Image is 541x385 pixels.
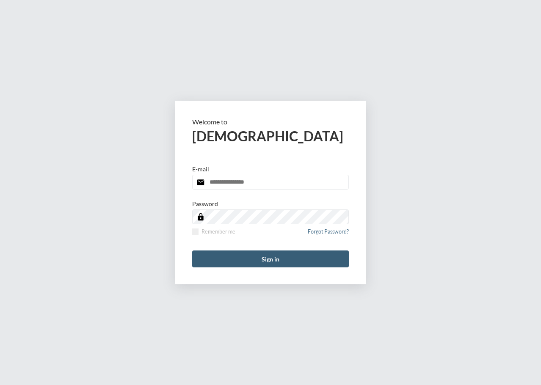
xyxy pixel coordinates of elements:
[192,200,218,207] p: Password
[192,250,349,267] button: Sign in
[192,165,209,173] p: E-mail
[192,228,235,235] label: Remember me
[192,118,349,126] p: Welcome to
[308,228,349,240] a: Forgot Password?
[192,128,349,144] h2: [DEMOGRAPHIC_DATA]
